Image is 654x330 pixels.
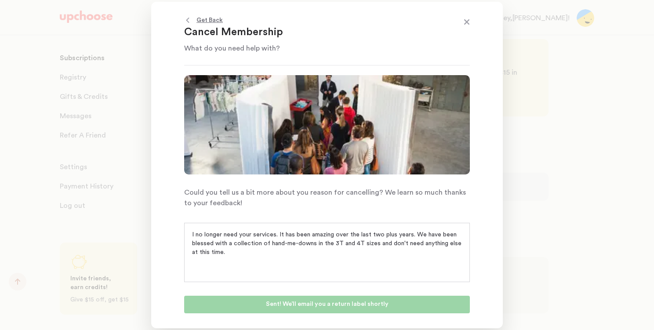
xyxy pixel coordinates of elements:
[184,187,470,208] p: Could you tell us a bit more about you reason for cancelling? We learn so much thanks to your fee...
[184,25,448,40] p: Cancel Membership
[184,75,470,174] img: Cancel Membership
[192,230,462,257] textarea: I no longer need your services. It has been amazing over the last two plus years. We have been bl...
[184,296,470,313] button: Sent! We’ll email you a return label shortly
[184,43,448,54] p: What do you need help with?
[266,299,389,310] p: Sent! We’ll email you a return label shortly
[196,15,223,25] p: Get Back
